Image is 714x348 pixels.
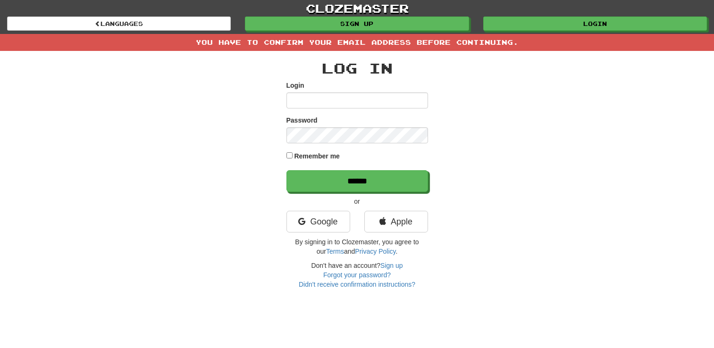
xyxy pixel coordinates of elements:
[286,116,318,125] label: Password
[326,248,344,255] a: Terms
[299,281,415,288] a: Didn't receive confirmation instructions?
[294,151,340,161] label: Remember me
[286,197,428,206] p: or
[286,81,304,90] label: Login
[355,248,395,255] a: Privacy Policy
[286,211,350,232] a: Google
[286,60,428,76] h2: Log In
[380,262,403,269] a: Sign up
[323,271,391,279] a: Forgot your password?
[364,211,428,232] a: Apple
[7,17,231,31] a: Languages
[483,17,707,31] a: Login
[245,17,469,31] a: Sign up
[286,261,428,289] div: Don't have an account?
[286,237,428,256] p: By signing in to Clozemaster, you agree to our and .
